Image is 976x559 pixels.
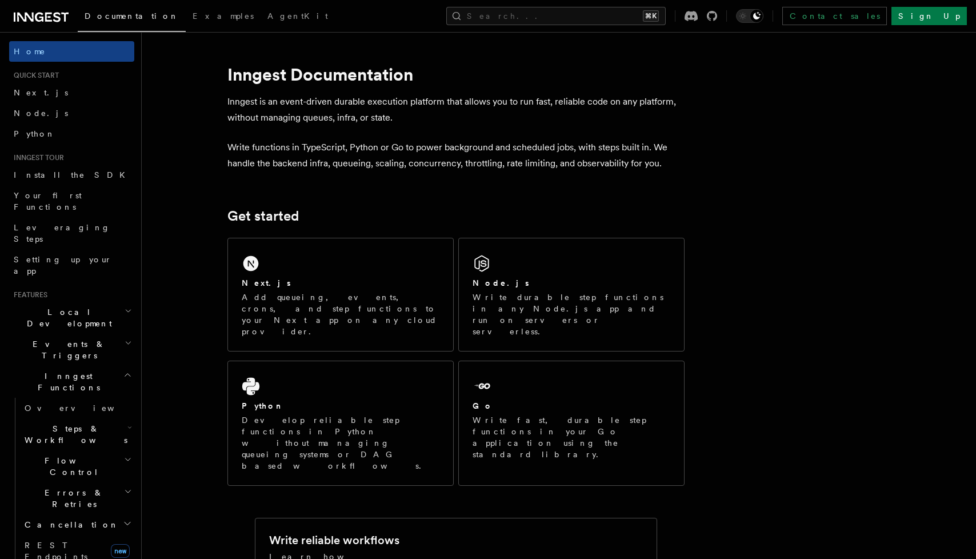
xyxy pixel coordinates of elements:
[782,7,887,25] a: Contact sales
[473,414,670,460] p: Write fast, durable step functions in your Go application using the standard library.
[9,217,134,249] a: Leveraging Steps
[227,94,685,126] p: Inngest is an event-driven durable execution platform that allows you to run fast, reliable code ...
[9,103,134,123] a: Node.js
[20,398,134,418] a: Overview
[14,255,112,275] span: Setting up your app
[9,338,125,361] span: Events & Triggers
[20,423,127,446] span: Steps & Workflows
[20,450,134,482] button: Flow Control
[25,404,142,413] span: Overview
[473,292,670,337] p: Write durable step functions in any Node.js app and run on servers or serverless.
[20,519,119,530] span: Cancellation
[20,487,124,510] span: Errors & Retries
[227,361,454,486] a: PythonDevelop reliable step functions in Python without managing queueing systems or DAG based wo...
[267,11,328,21] span: AgentKit
[242,277,291,289] h2: Next.js
[9,165,134,185] a: Install the SDK
[186,3,261,31] a: Examples
[111,544,130,558] span: new
[9,302,134,334] button: Local Development
[9,306,125,329] span: Local Development
[78,3,186,32] a: Documentation
[736,9,763,23] button: Toggle dark mode
[14,129,55,138] span: Python
[9,334,134,366] button: Events & Triggers
[20,455,124,478] span: Flow Control
[14,88,68,97] span: Next.js
[227,64,685,85] h1: Inngest Documentation
[227,139,685,171] p: Write functions in TypeScript, Python or Go to power background and scheduled jobs, with steps bu...
[9,366,134,398] button: Inngest Functions
[14,191,82,211] span: Your first Functions
[9,41,134,62] a: Home
[14,170,132,179] span: Install the SDK
[473,400,493,412] h2: Go
[85,11,179,21] span: Documentation
[446,7,666,25] button: Search...⌘K
[261,3,335,31] a: AgentKit
[20,482,134,514] button: Errors & Retries
[14,223,110,243] span: Leveraging Steps
[242,414,439,472] p: Develop reliable step functions in Python without managing queueing systems or DAG based workflows.
[9,249,134,281] a: Setting up your app
[9,123,134,144] a: Python
[242,292,439,337] p: Add queueing, events, crons, and step functions to your Next app on any cloud provider.
[242,400,284,412] h2: Python
[891,7,967,25] a: Sign Up
[9,71,59,80] span: Quick start
[14,109,68,118] span: Node.js
[458,238,685,352] a: Node.jsWrite durable step functions in any Node.js app and run on servers or serverless.
[193,11,254,21] span: Examples
[643,10,659,22] kbd: ⌘K
[473,277,529,289] h2: Node.js
[9,290,47,300] span: Features
[14,46,46,57] span: Home
[269,532,399,548] h2: Write reliable workflows
[227,208,299,224] a: Get started
[9,153,64,162] span: Inngest tour
[458,361,685,486] a: GoWrite fast, durable step functions in your Go application using the standard library.
[9,185,134,217] a: Your first Functions
[9,370,123,393] span: Inngest Functions
[20,418,134,450] button: Steps & Workflows
[227,238,454,352] a: Next.jsAdd queueing, events, crons, and step functions to your Next app on any cloud provider.
[20,514,134,535] button: Cancellation
[9,82,134,103] a: Next.js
